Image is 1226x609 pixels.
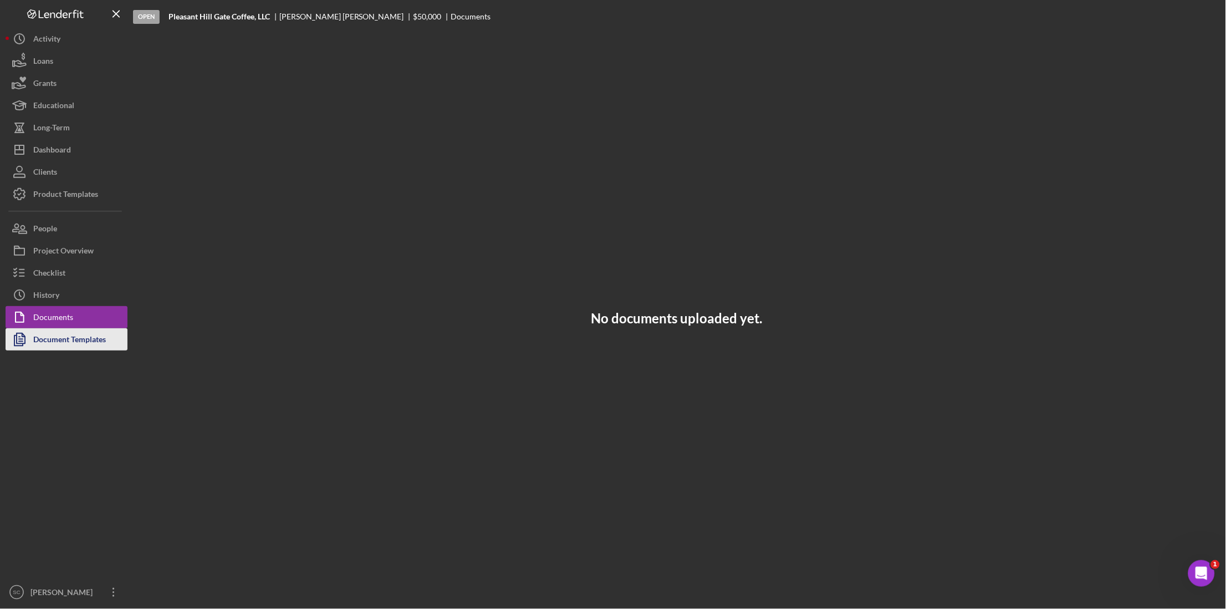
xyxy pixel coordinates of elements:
[33,306,73,331] div: Documents
[33,240,94,265] div: Project Overview
[6,139,127,161] button: Dashboard
[33,72,57,97] div: Grants
[6,161,127,183] button: Clients
[279,12,413,21] div: [PERSON_NAME] [PERSON_NAME]
[133,10,160,24] div: Open
[451,12,491,21] div: Documents
[6,50,127,72] button: Loans
[6,94,127,116] button: Educational
[591,311,763,326] h3: No documents uploaded yet.
[33,183,98,208] div: Product Templates
[6,72,127,94] button: Grants
[168,12,270,21] b: Pleasant Hill Gate Coffee, LLC
[413,12,442,21] span: $50,000
[6,217,127,240] button: People
[6,116,127,139] button: Long-Term
[6,262,127,284] button: Checklist
[6,284,127,306] button: History
[33,262,65,287] div: Checklist
[6,328,127,351] button: Document Templates
[6,581,127,603] button: SC[PERSON_NAME]
[1188,560,1215,587] iframe: Intercom live chat
[6,306,127,328] button: Documents
[33,328,106,353] div: Document Templates
[33,217,57,242] div: People
[6,183,127,205] button: Product Templates
[33,94,74,119] div: Educational
[13,590,20,596] text: SC
[28,581,100,606] div: [PERSON_NAME]
[33,284,59,309] div: History
[1211,560,1220,569] span: 1
[33,116,70,141] div: Long-Term
[33,50,53,75] div: Loans
[6,28,127,50] button: Activity
[6,240,127,262] button: Project Overview
[33,28,60,53] div: Activity
[33,139,71,164] div: Dashboard
[33,161,57,186] div: Clients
